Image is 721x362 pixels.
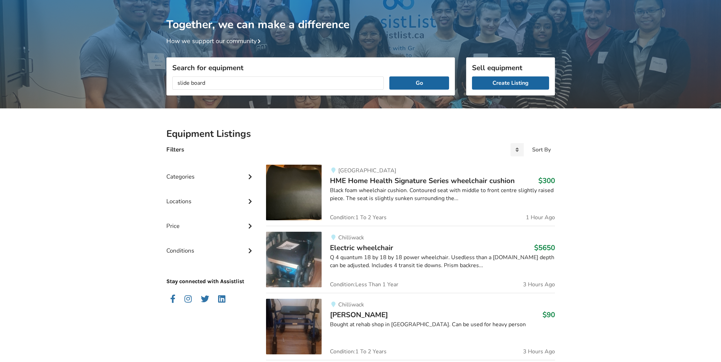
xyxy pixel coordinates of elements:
[330,349,387,354] span: Condition: 1 To 2 Years
[532,147,551,153] div: Sort By
[330,282,398,287] span: Condition: Less Than 1 Year
[472,76,549,90] a: Create Listing
[166,37,264,45] a: How we support our community
[166,184,255,208] div: Locations
[330,321,555,329] div: Bought at rehab shop in [GEOGRAPHIC_DATA]. Can be used for heavy person
[338,234,364,241] span: Chilliwack
[338,167,396,174] span: [GEOGRAPHIC_DATA]
[338,301,364,308] span: Chilliwack
[472,63,549,72] h3: Sell equipment
[172,63,449,72] h3: Search for equipment
[330,310,388,320] span: [PERSON_NAME]
[266,165,555,226] a: mobility-hme home health signature series wheelchair cushion[GEOGRAPHIC_DATA]HME Home Health Sign...
[166,128,555,140] h2: Equipment Listings
[330,187,555,203] div: Black foam wheelchair cushion. Contoured seat with middle to front centre slightly raised piece. ...
[266,226,555,293] a: mobility-electric wheelchair ChilliwackElectric wheelchair$5650Q 4 quantum 18 by 18 by 18 power w...
[523,282,555,287] span: 3 Hours Ago
[534,243,555,252] h3: $5650
[389,76,449,90] button: Go
[172,76,384,90] input: I am looking for...
[266,232,322,287] img: mobility-electric wheelchair
[330,176,515,186] span: HME Home Health Signature Series wheelchair cushion
[266,293,555,360] a: mobility-walker Chilliwack[PERSON_NAME]$90Bought at rehab shop in [GEOGRAPHIC_DATA]. Can be used ...
[266,165,322,220] img: mobility-hme home health signature series wheelchair cushion
[542,310,555,319] h3: $90
[166,233,255,258] div: Conditions
[166,159,255,184] div: Categories
[523,349,555,354] span: 3 Hours Ago
[166,208,255,233] div: Price
[330,215,387,220] span: Condition: 1 To 2 Years
[526,215,555,220] span: 1 Hour Ago
[166,146,184,154] h4: Filters
[166,258,255,286] p: Stay connected with Assistlist
[330,243,393,253] span: Electric wheelchair
[538,176,555,185] h3: $300
[330,254,555,270] div: Q 4 quantum 18 by 18 by 18 power wheelchair. Usedless than a [DOMAIN_NAME] depth can be adjusted....
[266,299,322,354] img: mobility-walker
